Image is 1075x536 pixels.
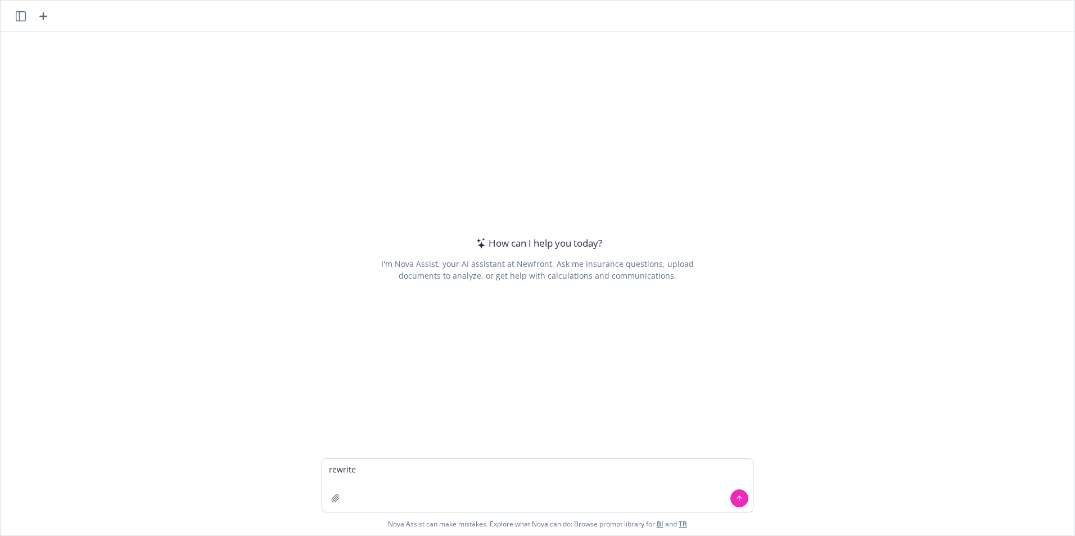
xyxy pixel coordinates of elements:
textarea: rewrite [322,459,753,512]
div: How can I help you today? [473,236,602,251]
div: I'm Nova Assist, your AI assistant at Newfront. Ask me insurance questions, upload documents to a... [379,258,695,281]
a: BI [657,519,663,529]
a: TR [679,519,687,529]
span: Nova Assist can make mistakes. Explore what Nova can do: Browse prompt library for and [5,512,1070,535]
